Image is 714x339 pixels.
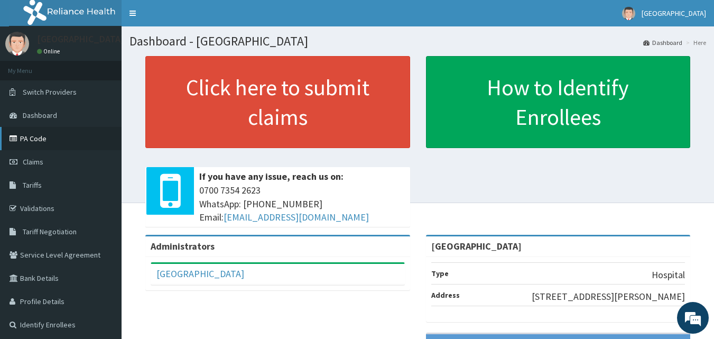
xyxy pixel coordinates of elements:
[156,268,244,280] a: [GEOGRAPHIC_DATA]
[145,56,410,148] a: Click here to submit claims
[532,290,685,304] p: [STREET_ADDRESS][PERSON_NAME]
[224,211,369,223] a: [EMAIL_ADDRESS][DOMAIN_NAME]
[5,32,29,56] img: User Image
[23,180,42,190] span: Tariffs
[23,227,77,236] span: Tariff Negotiation
[652,268,685,282] p: Hospital
[431,269,449,278] b: Type
[55,59,178,73] div: Chat with us now
[173,5,199,31] div: Minimize live chat window
[23,157,43,167] span: Claims
[23,111,57,120] span: Dashboard
[129,34,706,48] h1: Dashboard - [GEOGRAPHIC_DATA]
[5,226,201,263] textarea: Type your message and hit 'Enter'
[199,184,405,224] span: 0700 7354 2623 WhatsApp: [PHONE_NUMBER] Email:
[37,34,124,44] p: [GEOGRAPHIC_DATA]
[431,290,460,300] b: Address
[151,240,215,252] b: Administrators
[37,48,62,55] a: Online
[426,56,691,148] a: How to Identify Enrollees
[683,38,706,47] li: Here
[199,170,344,182] b: If you have any issue, reach us on:
[643,38,682,47] a: Dashboard
[431,240,522,252] strong: [GEOGRAPHIC_DATA]
[61,102,146,209] span: We're online!
[622,7,635,20] img: User Image
[642,8,706,18] span: [GEOGRAPHIC_DATA]
[23,87,77,97] span: Switch Providers
[20,53,43,79] img: d_794563401_company_1708531726252_794563401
